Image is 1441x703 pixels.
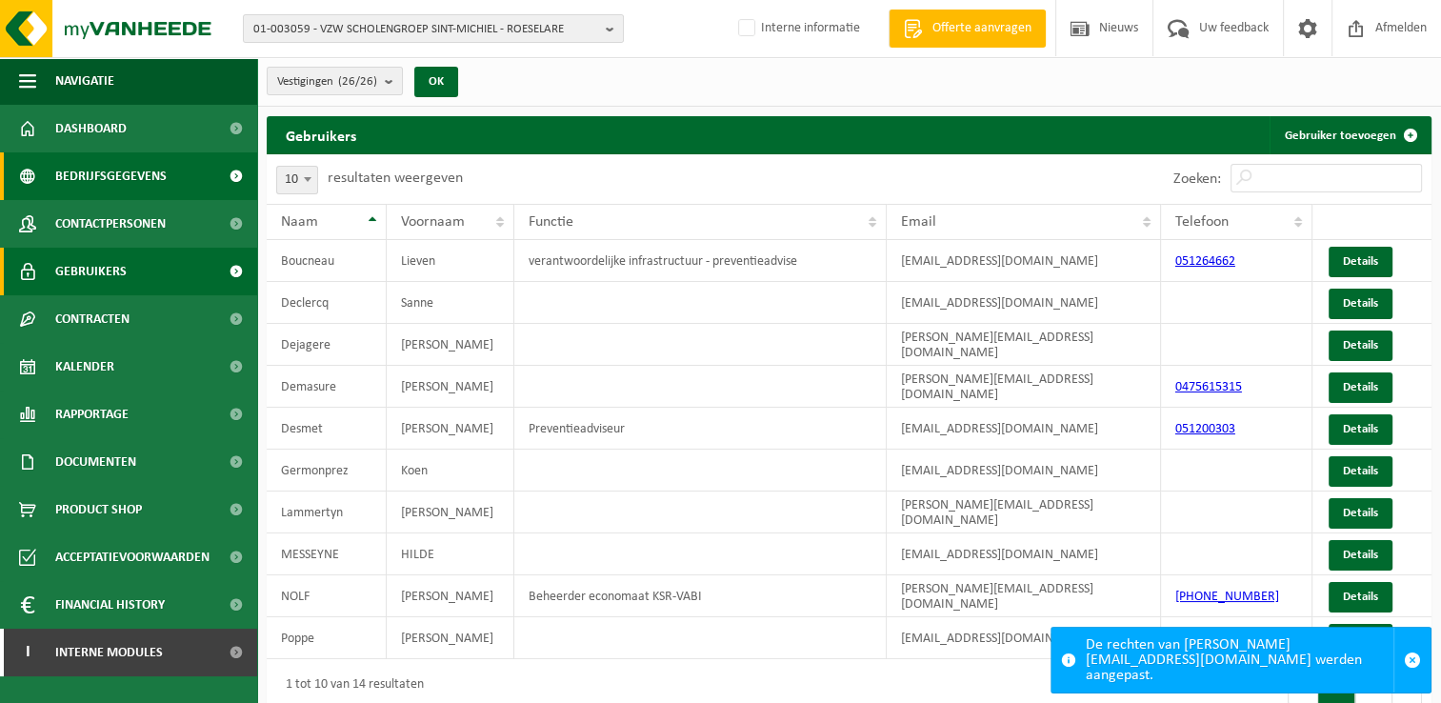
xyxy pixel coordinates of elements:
[1329,289,1392,319] a: Details
[387,240,514,282] td: Lieven
[387,366,514,408] td: [PERSON_NAME]
[276,166,318,194] span: 10
[1329,456,1392,487] a: Details
[276,669,424,703] div: 1 tot 10 van 14 resultaten
[267,240,387,282] td: Boucneau
[387,450,514,492] td: Koen
[1329,331,1392,361] a: Details
[887,366,1161,408] td: [PERSON_NAME][EMAIL_ADDRESS][DOMAIN_NAME]
[1175,590,1279,604] a: [PHONE_NUMBER]
[887,450,1161,492] td: [EMAIL_ADDRESS][DOMAIN_NAME]
[281,214,318,230] span: Naam
[243,14,624,43] button: 01-003059 - VZW SCHOLENGROEP SINT-MICHIEL - ROESELARE
[401,214,465,230] span: Voornaam
[387,408,514,450] td: [PERSON_NAME]
[514,575,887,617] td: Beheerder economaat KSR-VABI
[55,57,114,105] span: Navigatie
[1175,422,1235,436] a: 051200303
[928,19,1036,38] span: Offerte aanvragen
[387,617,514,659] td: [PERSON_NAME]
[1175,254,1235,269] a: 051264662
[414,67,458,97] button: OK
[1329,498,1392,529] a: Details
[1270,116,1430,154] a: Gebruiker toevoegen
[387,324,514,366] td: [PERSON_NAME]
[887,240,1161,282] td: [EMAIL_ADDRESS][DOMAIN_NAME]
[328,171,463,186] label: resultaten weergeven
[267,116,375,153] h2: Gebruikers
[267,492,387,533] td: Lammertyn
[55,629,163,676] span: Interne modules
[277,68,377,96] span: Vestigingen
[253,15,598,44] span: 01-003059 - VZW SCHOLENGROEP SINT-MICHIEL - ROESELARE
[901,214,936,230] span: Email
[267,282,387,324] td: Declercq
[1329,372,1392,403] a: Details
[387,533,514,575] td: HILDE
[55,438,136,486] span: Documenten
[887,492,1161,533] td: [PERSON_NAME][EMAIL_ADDRESS][DOMAIN_NAME]
[267,617,387,659] td: Poppe
[887,533,1161,575] td: [EMAIL_ADDRESS][DOMAIN_NAME]
[387,575,514,617] td: [PERSON_NAME]
[1086,628,1393,693] div: De rechten van [PERSON_NAME][EMAIL_ADDRESS][DOMAIN_NAME] werden aangepast.
[55,105,127,152] span: Dashboard
[887,617,1161,659] td: [EMAIL_ADDRESS][DOMAIN_NAME]
[267,366,387,408] td: Demasure
[277,167,317,193] span: 10
[734,14,860,43] label: Interne informatie
[514,240,887,282] td: verantwoordelijke infrastructuur - preventieadvise
[267,67,403,95] button: Vestigingen(26/26)
[55,200,166,248] span: Contactpersonen
[267,575,387,617] td: NOLF
[267,450,387,492] td: Germonprez
[1173,171,1221,187] label: Zoeken:
[267,408,387,450] td: Desmet
[1329,540,1392,571] a: Details
[55,152,167,200] span: Bedrijfsgegevens
[55,391,129,438] span: Rapportage
[529,214,573,230] span: Functie
[1329,624,1392,654] a: Details
[267,533,387,575] td: MESSEYNE
[387,492,514,533] td: [PERSON_NAME]
[387,282,514,324] td: Sanne
[887,324,1161,366] td: [PERSON_NAME][EMAIL_ADDRESS][DOMAIN_NAME]
[55,248,127,295] span: Gebruikers
[889,10,1046,48] a: Offerte aanvragen
[1329,414,1392,445] a: Details
[514,408,887,450] td: Preventieadviseur
[55,343,114,391] span: Kalender
[1329,247,1392,277] a: Details
[887,575,1161,617] td: [PERSON_NAME][EMAIL_ADDRESS][DOMAIN_NAME]
[267,324,387,366] td: Dejagere
[19,629,36,676] span: I
[887,282,1161,324] td: [EMAIL_ADDRESS][DOMAIN_NAME]
[55,486,142,533] span: Product Shop
[55,295,130,343] span: Contracten
[1329,582,1392,613] a: Details
[1175,380,1242,394] a: 0475615315
[887,408,1161,450] td: [EMAIL_ADDRESS][DOMAIN_NAME]
[55,533,210,581] span: Acceptatievoorwaarden
[1175,214,1229,230] span: Telefoon
[338,75,377,88] count: (26/26)
[55,581,165,629] span: Financial History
